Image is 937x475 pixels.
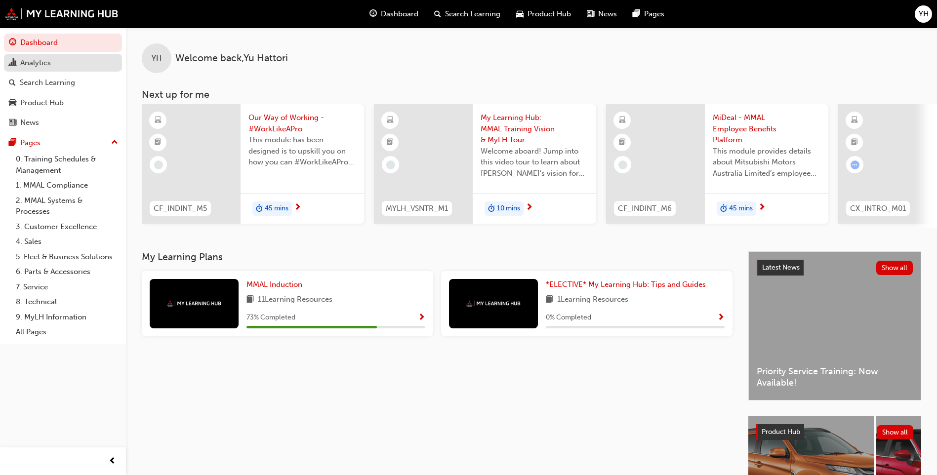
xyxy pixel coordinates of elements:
[516,8,524,20] span: car-icon
[258,294,332,306] span: 11 Learning Resources
[246,279,306,290] a: MMAL Induction
[762,263,800,272] span: Latest News
[4,114,122,132] a: News
[381,8,418,20] span: Dashboard
[488,202,495,215] span: duration-icon
[598,8,617,20] span: News
[9,39,16,47] span: guage-icon
[633,8,640,20] span: pages-icon
[758,203,766,212] span: next-icon
[12,279,122,295] a: 7. Service
[644,8,664,20] span: Pages
[713,146,820,179] span: This module provides details about Mitsubishi Motors Australia Limited’s employee benefits platfo...
[369,8,377,20] span: guage-icon
[557,294,628,306] span: 1 Learning Resources
[9,79,16,87] span: search-icon
[109,455,116,468] span: prev-icon
[4,134,122,152] button: Pages
[579,4,625,24] a: news-iconNews
[851,114,858,127] span: learningResourceType_ELEARNING-icon
[426,4,508,24] a: search-iconSearch Learning
[20,137,41,149] div: Pages
[9,139,16,148] span: pages-icon
[5,7,119,20] img: mmal
[12,294,122,310] a: 8. Technical
[915,5,932,23] button: YH
[12,324,122,340] a: All Pages
[155,136,162,149] span: booktick-icon
[619,136,626,149] span: booktick-icon
[587,8,594,20] span: news-icon
[374,104,596,224] a: MYLH_VSNTR_M1My Learning Hub: MMAL Training Vision & MyLH Tour (Elective)Welcome aboard! Jump int...
[386,203,448,214] span: MYLH_VSNTR_M1
[246,312,295,323] span: 73 % Completed
[876,261,913,275] button: Show all
[606,104,828,224] a: CF_INDINT_M6MiDeal - MMAL Employee Benefits PlatformThis module provides details about Mitsubishi...
[528,8,571,20] span: Product Hub
[12,310,122,325] a: 9. MyLH Information
[497,203,520,214] span: 10 mins
[152,53,162,64] span: YH
[748,251,921,400] a: Latest NewsShow allPriority Service Training: Now Available!
[508,4,579,24] a: car-iconProduct Hub
[20,97,64,109] div: Product Hub
[246,280,302,289] span: MMAL Induction
[717,314,725,322] span: Show Progress
[9,59,16,68] span: chart-icon
[387,136,394,149] span: booktick-icon
[20,117,39,128] div: News
[466,300,521,307] img: mmal
[294,203,301,212] span: next-icon
[12,264,122,279] a: 6. Parts & Accessories
[9,119,16,127] span: news-icon
[919,8,929,20] span: YH
[167,300,221,307] img: mmal
[546,294,553,306] span: book-icon
[362,4,426,24] a: guage-iconDashboard
[418,312,425,324] button: Show Progress
[175,53,288,64] span: Welcome back , Yu Hattori
[386,160,395,169] span: learningRecordVerb_NONE-icon
[713,112,820,146] span: MiDeal - MMAL Employee Benefits Platform
[481,146,588,179] span: Welcome aboard! Jump into this video tour to learn about [PERSON_NAME]'s vision for your learning...
[12,234,122,249] a: 4. Sales
[4,94,122,112] a: Product Hub
[434,8,441,20] span: search-icon
[720,202,727,215] span: duration-icon
[546,280,706,289] span: *ELECTIVE* My Learning Hub: Tips and Guides
[877,425,914,439] button: Show all
[445,8,500,20] span: Search Learning
[387,114,394,127] span: learningResourceType_ELEARNING-icon
[4,54,122,72] a: Analytics
[625,4,672,24] a: pages-iconPages
[850,203,906,214] span: CX_INTRO_M01
[756,424,913,440] a: Product HubShow all
[418,314,425,322] span: Show Progress
[729,203,753,214] span: 45 mins
[154,203,207,214] span: CF_INDINT_M5
[20,57,51,69] div: Analytics
[546,312,591,323] span: 0 % Completed
[248,112,356,134] span: Our Way of Working - #WorkLikeAPro
[4,34,122,52] a: Dashboard
[142,104,364,224] a: CF_INDINT_M5Our Way of Working - #WorkLikeAProThis module has been designed is to upskill you on ...
[526,203,533,212] span: next-icon
[246,294,254,306] span: book-icon
[546,279,710,290] a: *ELECTIVE* My Learning Hub: Tips and Guides
[12,193,122,219] a: 2. MMAL Systems & Processes
[20,77,75,88] div: Search Learning
[12,249,122,265] a: 5. Fleet & Business Solutions
[4,32,122,134] button: DashboardAnalyticsSearch LearningProduct HubNews
[256,202,263,215] span: duration-icon
[851,160,859,169] span: learningRecordVerb_ATTEMPT-icon
[9,99,16,108] span: car-icon
[12,219,122,235] a: 3. Customer Excellence
[619,114,626,127] span: learningResourceType_ELEARNING-icon
[4,74,122,92] a: Search Learning
[265,203,288,214] span: 45 mins
[155,114,162,127] span: learningResourceType_ELEARNING-icon
[757,366,913,388] span: Priority Service Training: Now Available!
[618,203,672,214] span: CF_INDINT_M6
[717,312,725,324] button: Show Progress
